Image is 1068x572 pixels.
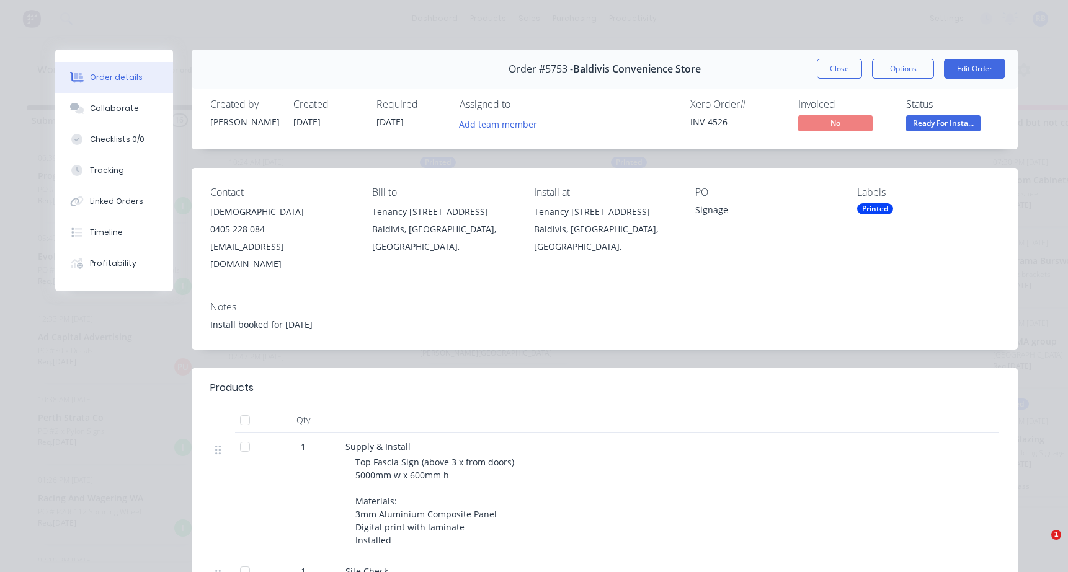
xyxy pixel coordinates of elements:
div: Bill to [372,187,514,198]
div: Baldivis, [GEOGRAPHIC_DATA], [GEOGRAPHIC_DATA], [372,221,514,255]
span: Supply & Install [345,441,411,452]
span: Ready For Insta... [906,115,981,131]
div: Tenancy [STREET_ADDRESS] [534,203,676,221]
div: Tenancy [STREET_ADDRESS] [372,203,514,221]
button: Checklists 0/0 [55,124,173,155]
div: Order details [90,72,143,83]
div: Baldivis, [GEOGRAPHIC_DATA], [GEOGRAPHIC_DATA], [534,221,676,255]
div: [DEMOGRAPHIC_DATA]0405 228 084[EMAIL_ADDRESS][DOMAIN_NAME] [210,203,352,273]
iframe: Intercom live chat [1026,530,1056,560]
div: Install at [534,187,676,198]
div: Signage [695,203,837,221]
div: Assigned to [460,99,584,110]
span: Order #5753 - [509,63,573,75]
button: Linked Orders [55,186,173,217]
div: Labels [857,187,999,198]
div: [DEMOGRAPHIC_DATA] [210,203,352,221]
button: Edit Order [944,59,1005,79]
div: Tenancy [STREET_ADDRESS]Baldivis, [GEOGRAPHIC_DATA], [GEOGRAPHIC_DATA], [372,203,514,255]
div: Products [210,381,254,395]
div: Tracking [90,165,124,176]
div: Install booked for [DATE] [210,318,999,331]
span: 1 [301,440,306,453]
button: Tracking [55,155,173,186]
div: Linked Orders [90,196,143,207]
button: Ready For Insta... [906,115,981,134]
div: Collaborate [90,103,139,114]
button: Profitability [55,248,173,279]
span: [DATE] [376,116,404,128]
div: Created [293,99,362,110]
div: Required [376,99,445,110]
div: Contact [210,187,352,198]
div: Checklists 0/0 [90,134,145,145]
div: Printed [857,203,893,214]
button: Add team member [453,115,544,132]
span: Top Fascia Sign (above 3 x from doors) 5000mm w x 600mm h Materials: 3mm Aluminium Composite Pane... [355,456,514,546]
span: No [798,115,873,131]
div: Xero Order # [690,99,783,110]
div: Created by [210,99,278,110]
span: 1 [1051,530,1061,540]
button: Add team member [460,115,544,132]
div: [EMAIL_ADDRESS][DOMAIN_NAME] [210,238,352,273]
div: Notes [210,301,999,313]
div: Timeline [90,227,123,238]
div: Tenancy [STREET_ADDRESS]Baldivis, [GEOGRAPHIC_DATA], [GEOGRAPHIC_DATA], [534,203,676,255]
div: Status [906,99,999,110]
div: PO [695,187,837,198]
div: INV-4526 [690,115,783,128]
div: [PERSON_NAME] [210,115,278,128]
div: Profitability [90,258,136,269]
button: Order details [55,62,173,93]
button: Close [817,59,862,79]
div: Invoiced [798,99,891,110]
button: Timeline [55,217,173,248]
span: Baldivis Convenience Store [573,63,701,75]
span: [DATE] [293,116,321,128]
button: Collaborate [55,93,173,124]
div: Qty [266,408,340,433]
button: Options [872,59,934,79]
div: 0405 228 084 [210,221,352,238]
